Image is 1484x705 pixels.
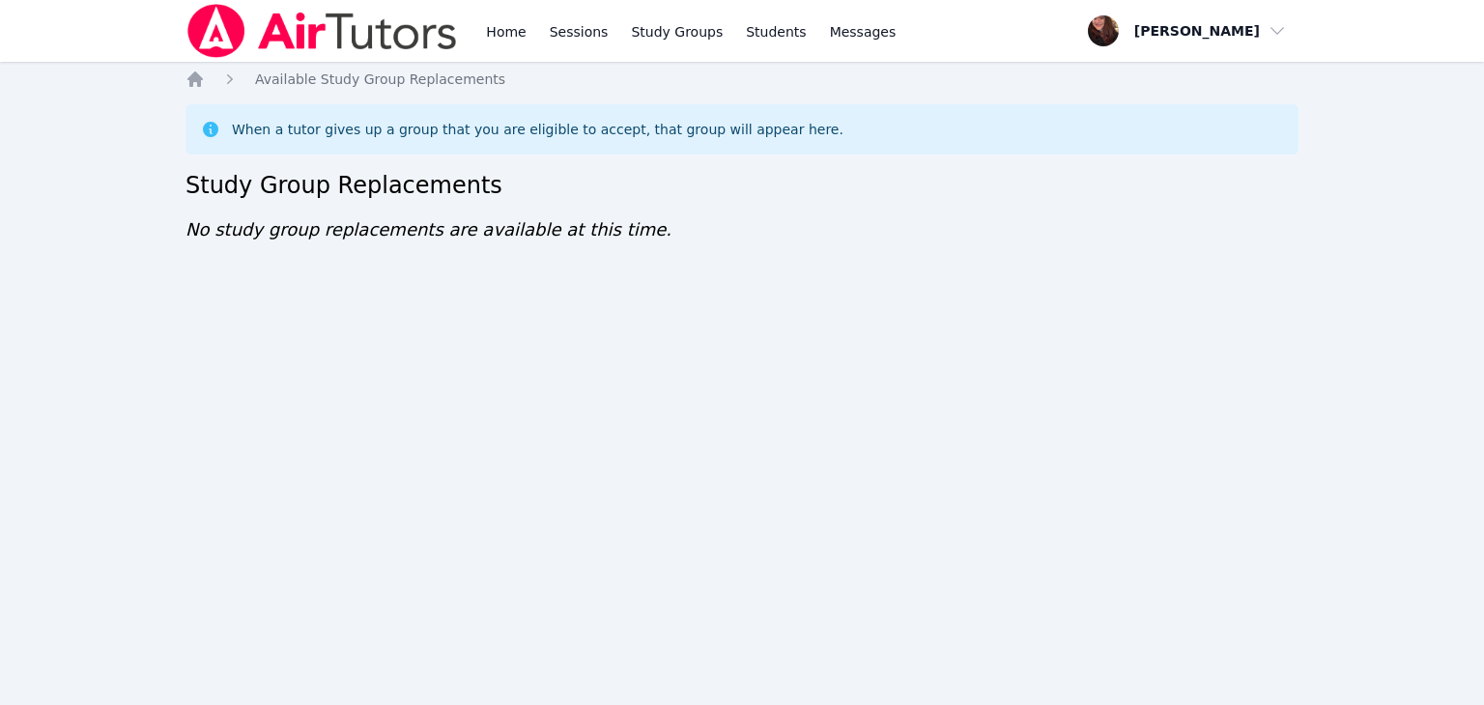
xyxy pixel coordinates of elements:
img: Air Tutors [185,4,459,58]
div: When a tutor gives up a group that you are eligible to accept, that group will appear here. [232,120,843,139]
nav: Breadcrumb [185,70,1298,89]
span: Available Study Group Replacements [255,71,505,87]
span: Messages [830,22,897,42]
a: Available Study Group Replacements [255,70,505,89]
span: No study group replacements are available at this time. [185,219,671,240]
h2: Study Group Replacements [185,170,1298,201]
